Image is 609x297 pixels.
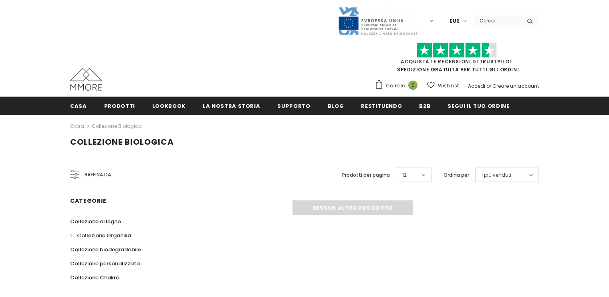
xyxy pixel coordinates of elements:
[401,58,513,65] a: Acquista le recensioni di TrustPilot
[338,6,418,36] img: Javni Razpis
[277,102,310,110] span: supporto
[70,102,87,110] span: Casa
[70,246,141,253] span: Collezione biodegradabile
[375,46,539,73] span: SPEDIZIONE GRATUITA PER TUTTI GLI ORDINI
[361,102,402,110] span: Restituendo
[70,260,140,267] span: Collezione personalizzata
[448,97,509,115] a: Segui il tuo ordine
[203,102,260,110] span: La nostra storia
[361,97,402,115] a: Restituendo
[70,97,87,115] a: Casa
[104,97,135,115] a: Prodotti
[70,68,102,91] img: Casi MMORE
[70,242,141,257] a: Collezione biodegradabile
[444,171,469,179] label: Ordina per
[419,102,430,110] span: B2B
[475,15,521,26] input: Search Site
[419,97,430,115] a: B2B
[427,79,459,93] a: Wish List
[375,80,421,92] a: Carrello 0
[450,17,460,25] span: EUR
[328,97,344,115] a: Blog
[70,271,119,285] a: Collezione Chakra
[338,17,418,24] a: Javni Razpis
[70,274,119,281] span: Collezione Chakra
[402,171,407,179] span: 12
[70,121,84,131] a: Casa
[70,197,106,205] span: Categorie
[386,82,405,90] span: Carrello
[203,97,260,115] a: La nostra storia
[328,102,344,110] span: Blog
[277,97,310,115] a: supporto
[104,102,135,110] span: Prodotti
[448,102,509,110] span: Segui il tuo ordine
[408,81,417,90] span: 0
[152,102,186,110] span: Lookbook
[70,218,121,225] span: Collezione di legno
[486,83,491,89] span: or
[92,123,142,129] a: Collezione biologica
[70,257,140,271] a: Collezione personalizzata
[152,97,186,115] a: Lookbook
[77,232,131,239] span: Collezione Organika
[70,136,174,147] span: Collezione biologica
[482,171,511,179] span: I più venduti
[342,171,390,179] label: Prodotti per pagina
[417,42,497,58] img: Fidati di Pilot Stars
[70,214,121,228] a: Collezione di legno
[438,82,459,90] span: Wish List
[70,228,131,242] a: Collezione Organika
[492,83,539,89] a: Creare un account
[468,83,485,89] a: Accedi
[85,170,111,179] span: Raffina da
